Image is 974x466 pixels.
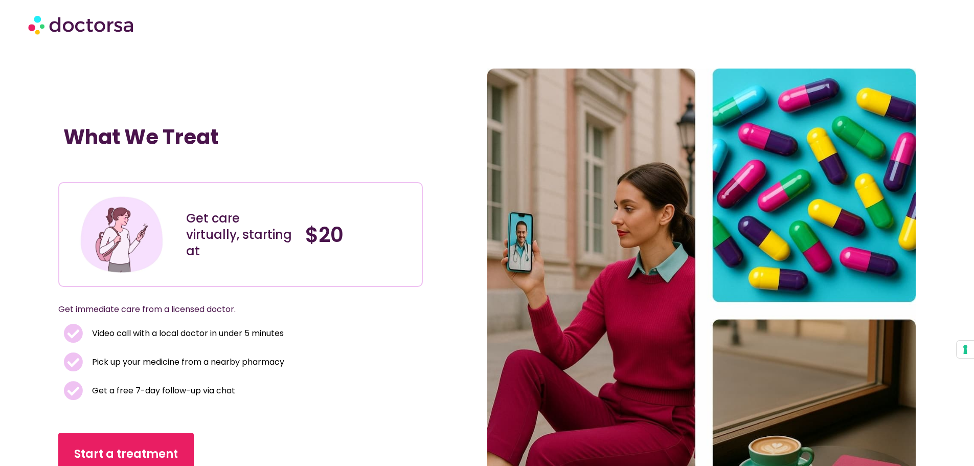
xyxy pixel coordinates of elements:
iframe: Customer reviews powered by Trustpilot [63,160,217,172]
span: Video call with a local doctor in under 5 minutes [89,326,284,341]
span: Start a treatment [74,446,178,462]
span: Get a free 7-day follow-up via chat [89,384,235,398]
p: Get immediate care from a licensed doctor. [58,302,398,317]
span: Pick up your medicine from a nearby pharmacy [89,355,284,369]
div: Get care virtually, starting at [186,210,295,259]
h4: $20 [305,223,414,247]
button: Your consent preferences for tracking technologies [957,341,974,358]
h1: What We Treat [63,125,417,149]
img: Illustration depicting a young woman in a casual outfit, engaged with her smartphone. She has a p... [78,191,165,278]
